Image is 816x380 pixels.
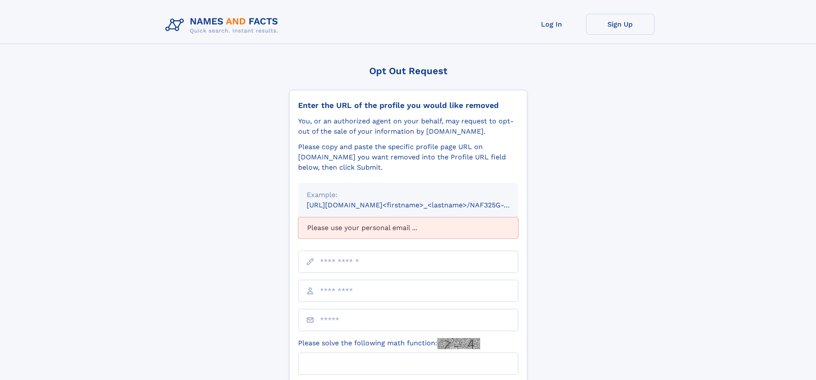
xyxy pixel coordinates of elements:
div: Opt Out Request [289,66,527,76]
small: [URL][DOMAIN_NAME]<firstname>_<lastname>/NAF325G-xxxxxxxx [307,201,535,209]
a: Log In [517,14,586,35]
label: Please solve the following math function: [298,338,480,349]
img: Logo Names and Facts [162,14,285,37]
div: You, or an authorized agent on your behalf, may request to opt-out of the sale of your informatio... [298,116,518,137]
div: Please use your personal email ... [298,217,518,239]
div: Example: [307,190,510,200]
div: Please copy and paste the specific profile page URL on [DOMAIN_NAME] you want removed into the Pr... [298,142,518,173]
div: Enter the URL of the profile you would like removed [298,101,518,110]
a: Sign Up [586,14,655,35]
